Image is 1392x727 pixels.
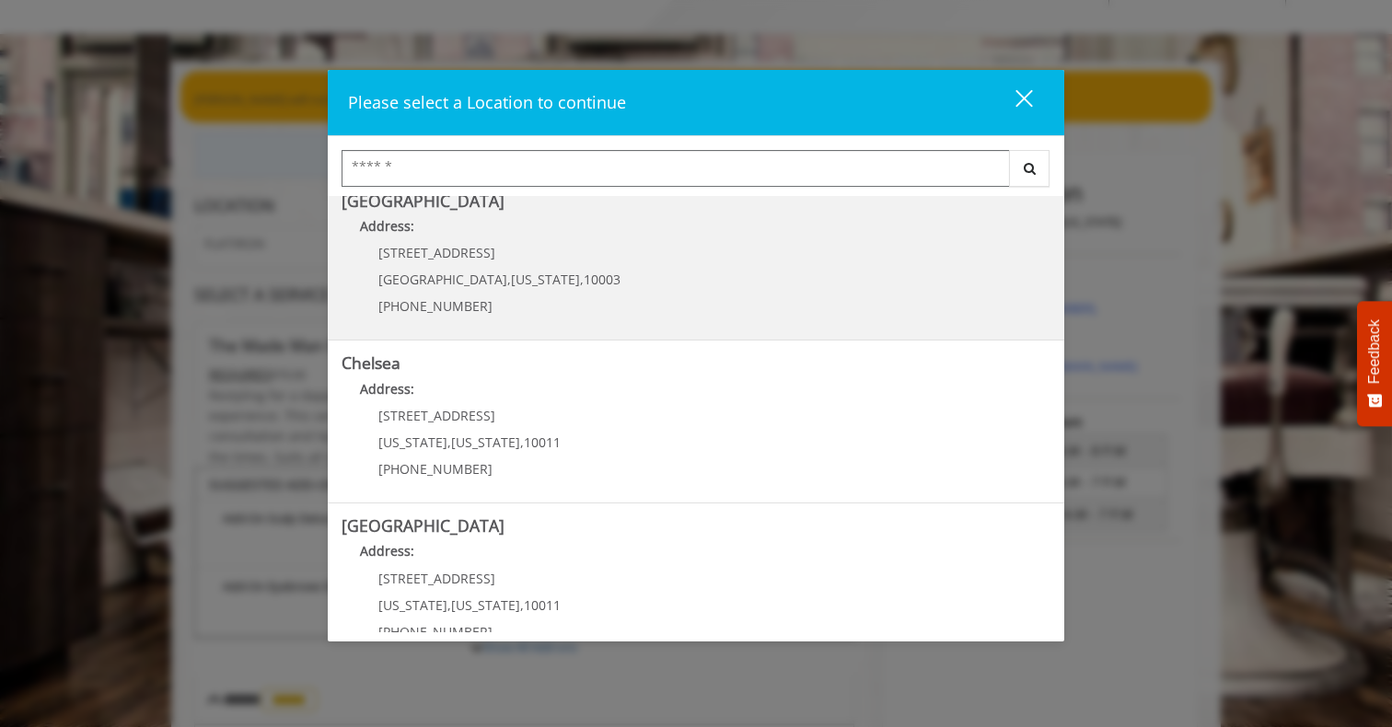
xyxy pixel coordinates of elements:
b: [GEOGRAPHIC_DATA] [342,514,505,537]
span: , [520,596,524,614]
span: , [447,433,451,451]
b: Address: [360,542,414,560]
span: 10011 [524,433,561,451]
i: Search button [1019,162,1040,175]
input: Search Center [342,150,1010,187]
b: Address: [360,380,414,398]
span: [PHONE_NUMBER] [378,460,493,478]
span: [US_STATE] [451,596,520,614]
b: Chelsea [342,352,400,374]
div: close dialog [994,88,1031,116]
span: Feedback [1366,319,1383,384]
span: [US_STATE] [451,433,520,451]
span: 10003 [584,271,621,288]
span: [GEOGRAPHIC_DATA] [378,271,507,288]
span: 10011 [524,596,561,614]
span: , [520,433,524,451]
span: [US_STATE] [511,271,580,288]
span: [STREET_ADDRESS] [378,570,495,587]
span: [PHONE_NUMBER] [378,297,493,315]
span: , [507,271,511,288]
button: Feedback - Show survey [1357,301,1392,426]
span: [STREET_ADDRESS] [378,407,495,424]
span: Please select a Location to continue [348,91,626,113]
div: Center Select [342,150,1050,196]
button: close dialog [981,84,1044,121]
b: [GEOGRAPHIC_DATA] [342,190,505,212]
span: [US_STATE] [378,433,447,451]
span: , [447,596,451,614]
span: [STREET_ADDRESS] [378,244,495,261]
span: [US_STATE] [378,596,447,614]
span: [PHONE_NUMBER] [378,623,493,640]
span: , [580,271,584,288]
b: Address: [360,217,414,235]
